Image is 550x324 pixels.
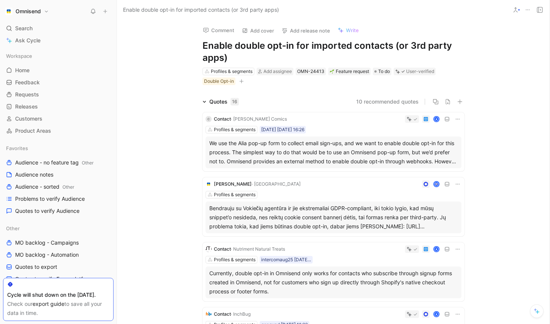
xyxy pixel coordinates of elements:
span: · InchBug [231,311,251,317]
span: Other [62,184,74,190]
a: Customers [3,113,114,124]
div: K [434,312,439,317]
div: Feature request [330,68,369,75]
a: Quotes to export [3,261,114,273]
div: Check our to save all your data in time. [7,299,109,318]
span: Quotes to verify Audience [15,207,79,215]
span: [PERSON_NAME] [214,181,252,187]
div: Workspace [3,50,114,62]
span: To do [378,68,390,75]
div: User-verified [406,68,434,75]
span: Audience - sorted [15,183,74,191]
div: Favorites [3,143,114,154]
div: 🌱Feature request [328,68,371,75]
div: Profiles & segments [214,256,256,264]
span: Contact [214,116,231,122]
div: [DATE] [DATE] 16:26 [261,126,304,133]
div: K [434,117,439,122]
span: Audience - no feature tag [15,159,93,167]
div: To do [373,68,391,75]
div: Double Opt-in [204,78,234,85]
div: 16 [231,98,239,105]
span: Add assignee [263,68,292,74]
span: Search [15,24,33,33]
button: Add release note [278,25,333,36]
div: Search [3,23,114,34]
span: Quotes to export [15,263,57,271]
a: export guide [33,301,64,307]
div: Quotes16 [199,97,242,106]
span: Feedback [15,79,40,86]
span: MO backlog - Automation [15,251,79,259]
div: Profiles & segments [214,126,256,133]
span: Customers [15,115,42,122]
span: Ask Cycle [15,36,41,45]
span: Requests [15,91,39,98]
button: OmnisendOmnisend [3,6,51,17]
span: · [PERSON_NAME] Comics [231,116,287,122]
img: avatar [434,182,439,187]
img: logo [206,311,212,317]
a: Product Areas [3,125,114,136]
span: · [GEOGRAPHIC_DATA] [252,181,301,187]
h1: Omnisend [16,8,41,15]
a: MO backlog - Automation [3,249,114,260]
a: Audience notes [3,169,114,180]
span: Releases [15,103,38,110]
img: Omnisend [5,8,12,15]
img: logo [206,181,212,187]
div: OMN-24413 [297,68,324,75]
span: Favorites [6,144,28,152]
a: Releases [3,101,114,112]
div: K [434,247,439,252]
img: logo [206,246,212,252]
span: Quotes to verify Ecom platforms [15,275,95,283]
span: Contact [214,311,231,317]
a: Feedback [3,77,114,88]
span: Product Areas [15,127,51,135]
div: Currently, double opt-in in Omnisend only works for contacts who subscribe through signup forms c... [209,269,458,296]
a: Requests [3,89,114,100]
a: Ask Cycle [3,35,114,46]
div: Quotes [209,97,239,106]
h1: Enable double opt-in for imported contacts (or 3rd party apps) [203,40,464,64]
a: MO backlog - Campaigns [3,237,114,248]
span: Write [346,27,359,34]
span: Problems to verify Audience [15,195,85,203]
div: C [206,116,212,122]
div: We use the Alia pop-up form to collect email sign-ups, and we want to enable double opt-in for th... [209,139,458,166]
span: Other [82,160,93,166]
span: Audience notes [15,171,53,178]
button: Add cover [238,25,277,36]
span: MO backlog - Campaigns [15,239,79,246]
button: Write [334,25,362,36]
a: Audience - sortedOther [3,181,114,192]
a: Quotes to verify Ecom platforms [3,273,114,285]
a: Problems to verify Audience [3,193,114,205]
a: Home [3,65,114,76]
a: Audience - no feature tagOther [3,157,114,168]
a: Quotes to verify Audience [3,205,114,217]
button: Comment [199,25,238,36]
span: Home [15,67,30,74]
span: Workspace [6,52,32,60]
div: Other [3,223,114,234]
button: 10 recommended quotes [356,97,419,106]
div: Profiles & segments [214,191,256,198]
div: Bendrauju su Vokiečių agentūra ir jie ekstremaliai GDPR-compliant, iki tokio lygio, kad mūsų snip... [209,204,458,231]
img: 🌱 [330,69,334,74]
div: intercomaug25 [DATE] 10:40 [261,256,311,264]
span: Other [6,225,20,232]
div: Cycle will shut down on the [DATE]. [7,290,109,299]
span: · Nutriment Natural Treats [231,246,285,252]
span: Contact [214,246,231,252]
div: Profiles & segments [211,68,252,75]
span: Enable double opt-in for imported contacts (or 3rd party apps) [123,5,279,14]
